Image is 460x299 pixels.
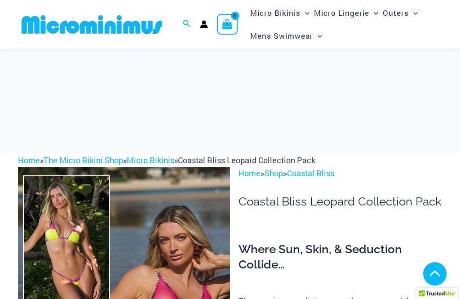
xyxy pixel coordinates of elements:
[248,24,324,47] a: Mens SwimwearMenu ToggleMenu Toggle
[239,195,442,209] h1: Coastal Bliss Leopard Collection Pack
[200,20,208,28] a: Account icon link
[314,1,369,24] span: Micro Lingerie
[380,1,420,24] a: OutersMenu ToggleMenu Toggle
[239,167,442,180] p: > >
[18,155,315,165] span: » » »
[239,242,442,272] h3: Where Sun, Skin, & Seduction Collide…
[178,155,315,165] span: Coastal Bliss Leopard Collection Pack
[313,24,322,47] span: Menu Toggle
[127,155,174,165] a: Micro Bikinis
[409,1,418,24] span: Menu Toggle
[287,168,334,179] a: Coastal Bliss
[265,168,283,179] a: Shop
[183,18,191,30] a: Search icon link
[239,168,261,179] a: Home
[312,1,380,24] a: Micro LingerieMenu ToggleMenu Toggle
[44,155,123,165] a: The Micro Bikini Shop
[248,1,312,24] a: Micro BikinisMenu ToggleMenu Toggle
[217,14,238,35] a: View Shopping Cart, empty
[383,1,409,24] span: Outers
[250,24,313,47] span: Mens Swimwear
[18,155,40,165] a: Home
[250,1,301,24] span: Micro Bikinis
[301,1,310,24] span: Menu Toggle
[18,14,166,35] img: MM SHOP LOGO FLAT
[369,1,378,24] span: Menu Toggle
